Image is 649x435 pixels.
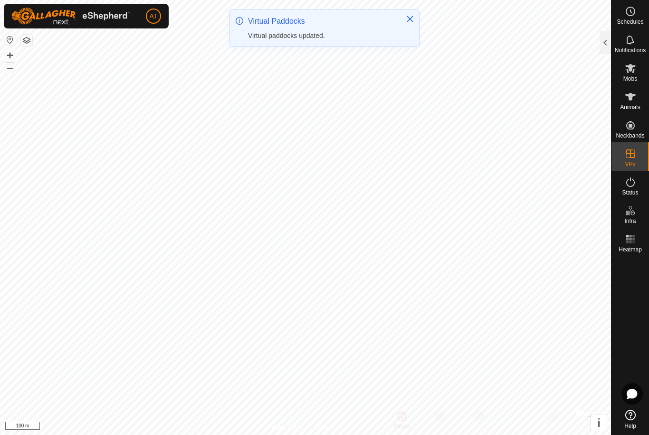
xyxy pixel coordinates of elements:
span: Neckbands [616,133,644,139]
button: – [4,62,16,74]
span: Status [622,190,638,195]
button: Reset Map [4,34,16,46]
button: Map Layers [21,35,32,46]
div: Virtual Paddocks [248,16,396,27]
span: Notifications [615,47,646,53]
button: + [4,50,16,61]
a: Help [611,406,649,433]
span: Help [624,423,636,429]
a: Privacy Policy [268,423,304,431]
span: Mobs [623,76,637,82]
span: VPs [625,161,635,167]
span: Infra [624,218,636,224]
span: AT [150,11,158,21]
span: Heatmap [619,247,642,252]
button: i [591,415,607,431]
img: Gallagher Logo [11,8,130,25]
span: i [597,416,601,429]
button: Close [403,12,417,26]
span: Animals [620,104,640,110]
span: Schedules [617,19,643,25]
div: Virtual paddocks updated. [248,31,396,41]
a: Contact Us [315,423,343,431]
